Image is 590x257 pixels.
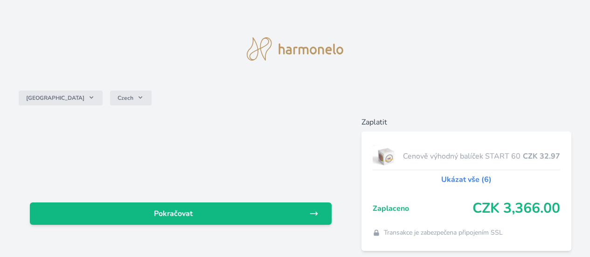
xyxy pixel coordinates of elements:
span: Zaplaceno [373,203,472,214]
img: logo.svg [247,37,344,61]
img: start.jpg [373,145,399,168]
span: Pokračovat [37,208,309,219]
a: Pokračovat [30,202,332,225]
button: Czech [110,90,152,105]
span: Czech [118,94,133,102]
span: [GEOGRAPHIC_DATA] [26,94,84,102]
span: Cenově výhodný balíček START 60 [403,151,523,162]
span: CZK 32.97 [523,151,560,162]
h6: Zaplatit [361,117,571,128]
a: Ukázat vše (6) [441,174,492,185]
button: [GEOGRAPHIC_DATA] [19,90,103,105]
span: CZK 3,366.00 [472,200,560,217]
span: Transakce je zabezpečena připojením SSL [384,228,503,237]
